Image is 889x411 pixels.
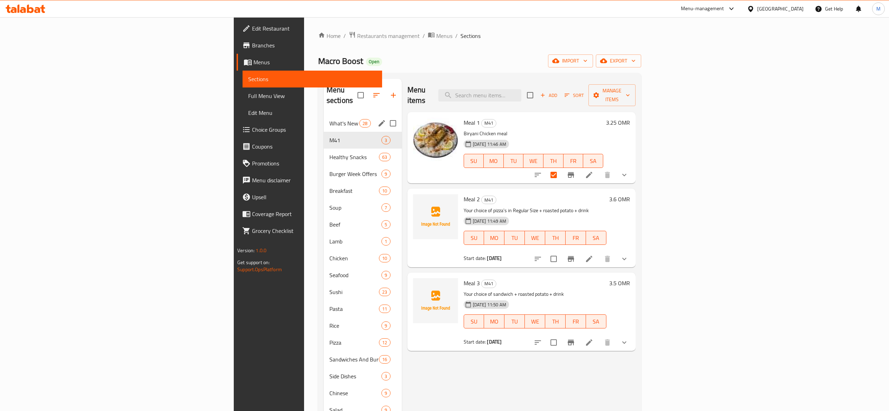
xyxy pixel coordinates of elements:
[413,278,458,323] img: Meal 3
[381,136,390,144] div: items
[329,389,382,397] div: Chinese
[359,119,371,128] div: items
[566,156,581,166] span: FR
[609,194,630,204] h6: 3.6 OMR
[464,278,480,288] span: Meal 3
[329,119,359,128] div: What's New
[616,167,633,183] button: show more
[324,250,402,267] div: Chicken10
[252,159,376,168] span: Promotions
[252,210,376,218] span: Coverage Report
[586,314,606,328] button: SA
[256,246,266,255] span: 1.0.0
[237,37,382,54] a: Branches
[484,154,504,168] button: MO
[324,351,402,368] div: Sandwiches And Burger16
[467,233,482,243] span: SU
[329,203,382,212] span: Soup
[620,338,629,347] svg: Show Choices
[237,138,382,155] a: Coupons
[252,41,376,50] span: Branches
[329,237,382,246] span: Lamb
[329,355,379,364] span: Sandwiches And Burger
[379,305,390,313] div: items
[379,339,390,346] span: 12
[381,389,390,397] div: items
[381,321,390,330] div: items
[329,288,379,296] span: Sushi
[563,154,584,168] button: FR
[324,182,402,199] div: Breakfast10
[487,317,502,327] span: MO
[546,335,561,350] span: Select to update
[467,317,482,327] span: SU
[546,168,561,182] span: Select to update
[562,334,579,351] button: Branch-specific-item
[487,254,502,263] b: [DATE]
[382,171,390,177] span: 9
[324,233,402,250] div: Lamb1
[382,373,390,380] span: 3
[360,120,370,127] span: 28
[382,390,390,397] span: 9
[565,91,584,99] span: Sort
[757,5,804,13] div: [GEOGRAPHIC_DATA]
[324,385,402,402] div: Chinese9
[876,5,881,13] span: M
[560,90,588,101] span: Sort items
[507,233,522,243] span: TU
[428,31,452,40] a: Menus
[482,280,496,288] span: M41
[586,156,600,166] span: SA
[324,267,402,283] div: Seafood9
[324,199,402,216] div: Soup7
[329,220,382,229] span: Beef
[523,88,537,103] span: Select section
[529,250,546,267] button: sort-choices
[525,314,545,328] button: WE
[379,187,390,195] div: items
[470,141,509,148] span: [DATE] 11:46 AM
[237,222,382,239] a: Grocery Checklist
[562,167,579,183] button: Branch-specific-item
[248,75,376,83] span: Sections
[248,92,376,100] span: Full Menu View
[548,317,563,327] span: TH
[589,317,604,327] span: SA
[248,109,376,117] span: Edit Menu
[324,132,402,149] div: M413
[324,334,402,351] div: Pizza12
[324,300,402,317] div: Pasta11
[563,90,586,101] button: Sort
[616,334,633,351] button: show more
[329,170,382,178] span: Burger Week Offers
[539,91,558,99] span: Add
[546,252,561,266] span: Select to update
[548,233,563,243] span: TH
[482,196,496,204] span: M41
[237,20,382,37] a: Edit Restaurant
[504,231,525,245] button: TU
[464,314,484,328] button: SU
[237,265,282,274] a: Support.OpsPlatform
[487,233,502,243] span: MO
[382,221,390,228] span: 5
[318,31,641,40] nav: breadcrumb
[379,188,390,194] span: 10
[357,32,420,40] span: Restaurants management
[464,337,486,346] span: Start date:
[523,154,543,168] button: WE
[525,231,545,245] button: WE
[609,278,630,288] h6: 3.5 OMR
[470,218,509,224] span: [DATE] 11:49 AM
[528,317,542,327] span: WE
[589,233,604,243] span: SA
[237,172,382,189] a: Menu disclaimer
[566,231,586,245] button: FR
[504,154,524,168] button: TU
[329,372,382,380] span: Side Dishes
[329,305,379,313] span: Pasta
[599,167,616,183] button: delete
